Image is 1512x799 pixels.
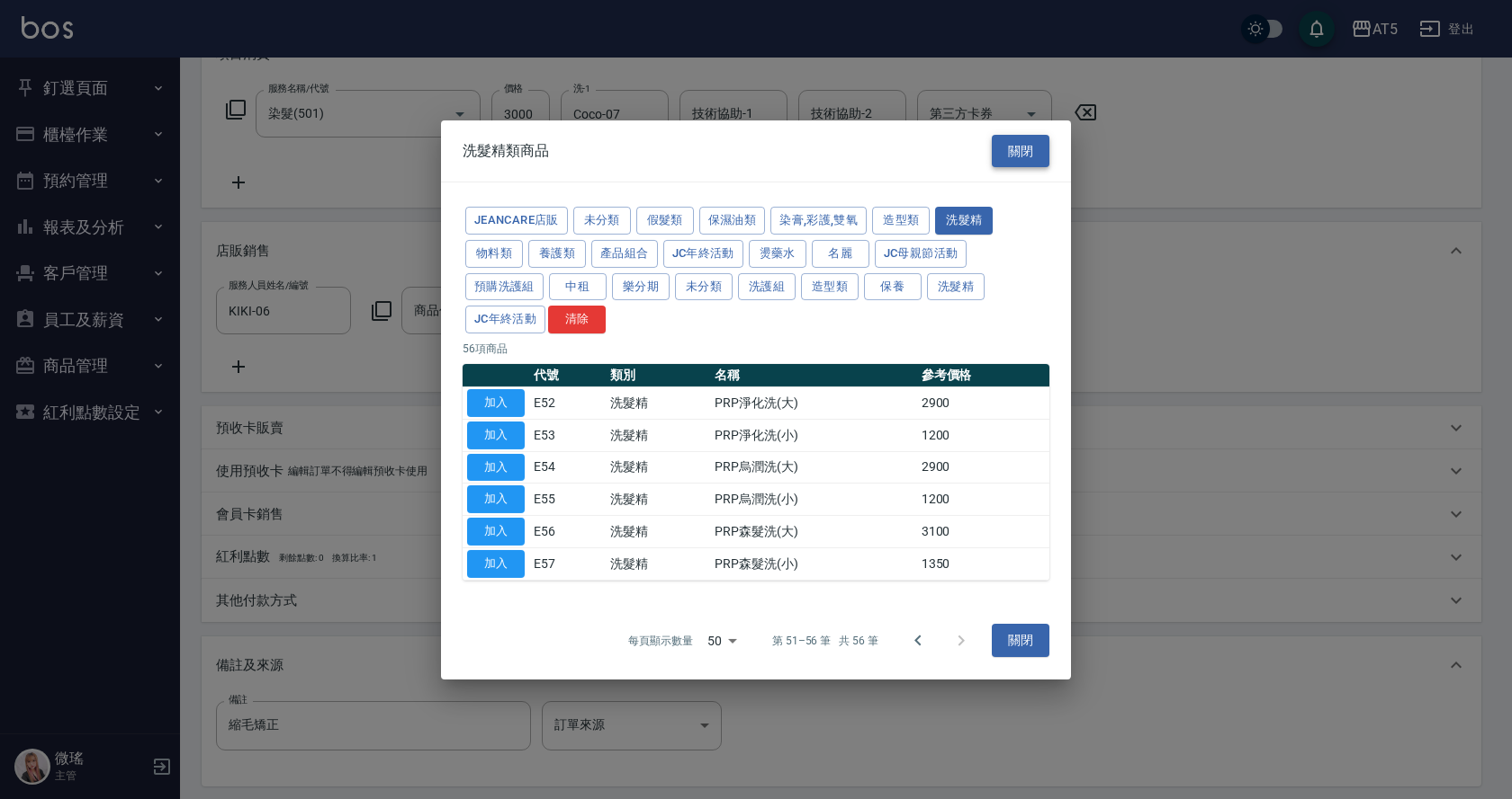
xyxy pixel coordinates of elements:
[606,364,710,387] th: 類別
[606,484,710,516] td: 洗髮精
[465,306,545,333] button: JC年終活動
[710,484,917,516] td: PRP烏潤洗(小)
[917,419,1049,451] td: 1200
[467,518,525,546] button: 加入
[917,386,1049,419] td: 2900
[875,240,967,268] button: JC母親節活動
[606,547,710,580] td: 洗髮精
[529,364,606,387] th: 代號
[529,386,606,419] td: E52
[467,422,525,449] button: 加入
[465,207,568,235] button: JeanCare店販
[612,272,670,300] button: 樂分期
[465,240,523,268] button: 物料類
[467,550,525,578] button: 加入
[917,547,1049,580] td: 1350
[549,272,607,300] button: 中租
[710,515,917,547] td: PRP森髮洗(大)
[529,515,606,547] td: E56
[872,207,930,235] button: 造型類
[467,453,525,481] button: 加入
[663,240,743,268] button: JC年終活動
[467,389,525,417] button: 加入
[935,207,993,235] button: 洗髮精
[710,547,917,580] td: PRP森髮洗(小)
[699,207,766,235] button: 保濕油類
[992,134,1049,167] button: 關閉
[463,142,549,160] span: 洗髮精類商品
[606,515,710,547] td: 洗髮精
[529,547,606,580] td: E57
[675,272,733,300] button: 未分類
[917,451,1049,484] td: 2900
[710,419,917,451] td: PRP淨化洗(小)
[710,364,917,387] th: 名稱
[606,386,710,419] td: 洗髮精
[606,419,710,451] td: 洗髮精
[992,624,1049,657] button: 關閉
[812,240,869,268] button: 名麗
[636,207,694,235] button: 假髮類
[801,272,859,300] button: 造型類
[548,306,606,333] button: 清除
[628,633,693,649] p: 每頁顯示數量
[465,272,544,300] button: 預購洗護組
[528,240,586,268] button: 養護類
[864,272,922,300] button: 保養
[896,619,940,662] button: Go to previous page
[591,240,658,268] button: 產品組合
[529,419,606,451] td: E53
[606,451,710,484] td: 洗髮精
[738,272,796,300] button: 洗護組
[529,451,606,484] td: E54
[772,633,878,649] p: 第 51–56 筆 共 56 筆
[710,386,917,419] td: PRP淨化洗(大)
[917,364,1049,387] th: 參考價格
[749,240,806,268] button: 燙藥水
[573,207,631,235] button: 未分類
[700,616,743,664] div: 50
[917,484,1049,516] td: 1200
[529,484,606,516] td: E55
[917,515,1049,547] td: 3100
[710,451,917,484] td: PRP烏潤洗(大)
[927,272,985,300] button: 洗髮精
[463,341,1049,357] p: 56 項商品
[770,207,867,235] button: 染膏,彩護,雙氧
[467,485,525,513] button: 加入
